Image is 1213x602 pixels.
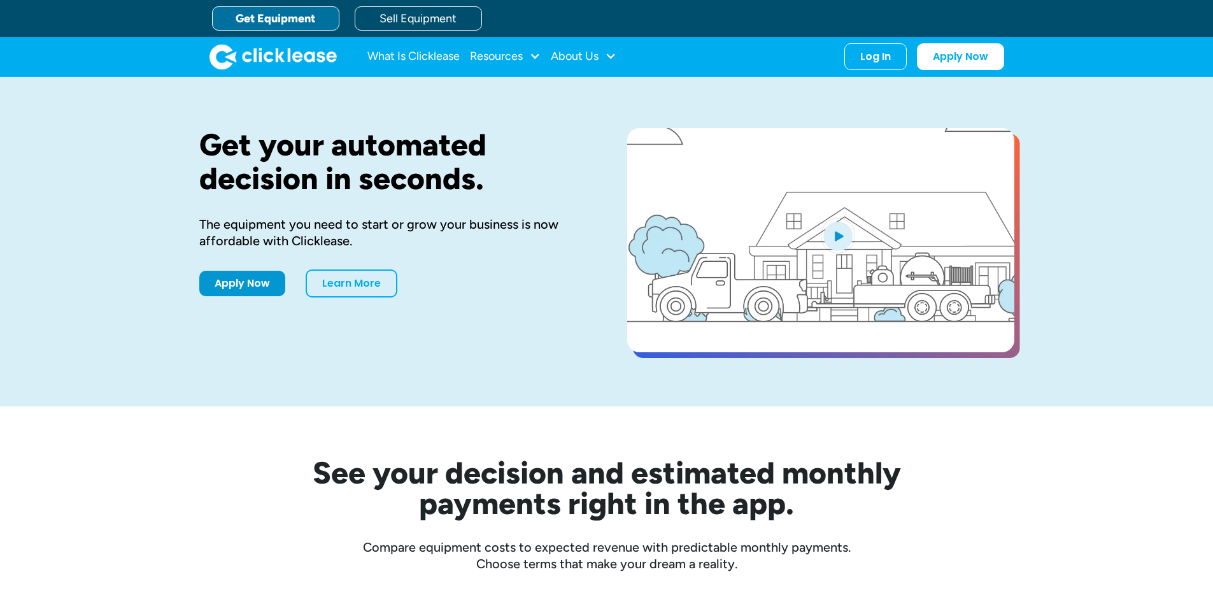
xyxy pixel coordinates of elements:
[355,6,482,31] a: Sell Equipment
[367,44,460,69] a: What Is Clicklease
[306,269,397,297] a: Learn More
[250,457,963,519] h2: See your decision and estimated monthly payments right in the app.
[209,44,337,69] a: home
[821,218,855,254] img: Blue play button logo on a light blue circular background
[199,271,285,296] a: Apply Now
[860,50,891,63] div: Log In
[199,539,1014,572] div: Compare equipment costs to expected revenue with predictable monthly payments. Choose terms that ...
[199,216,586,249] div: The equipment you need to start or grow your business is now affordable with Clicklease.
[627,128,1014,352] a: open lightbox
[199,128,586,196] h1: Get your automated decision in seconds.
[551,44,616,69] div: About Us
[209,44,337,69] img: Clicklease logo
[212,6,339,31] a: Get Equipment
[917,43,1004,70] a: Apply Now
[470,44,541,69] div: Resources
